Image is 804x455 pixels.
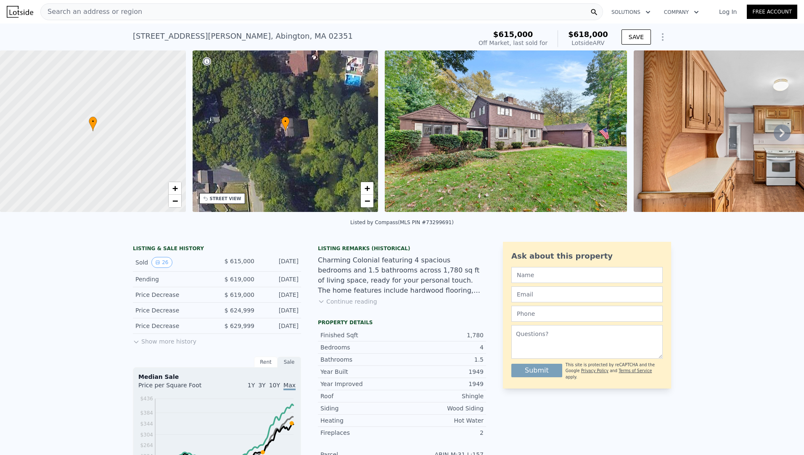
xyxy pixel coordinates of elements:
div: Wood Siding [402,404,484,413]
input: Name [511,267,663,283]
div: Median Sale [138,373,296,381]
div: • [281,116,290,131]
button: Show Options [654,29,671,45]
tspan: $304 [140,432,153,438]
span: $618,000 [568,30,608,39]
div: 4 [402,343,484,352]
button: Company [657,5,706,20]
button: SAVE [622,29,651,45]
div: Bathrooms [320,355,402,364]
a: Zoom in [361,182,373,195]
div: [STREET_ADDRESS][PERSON_NAME] , Abington , MA 02351 [133,30,353,42]
tspan: $264 [140,442,153,448]
div: Lotside ARV [568,39,608,47]
span: $ 615,000 [225,258,254,265]
div: Shingle [402,392,484,400]
span: • [89,118,97,125]
div: Year Built [320,368,402,376]
div: 1949 [402,368,484,376]
div: Listing Remarks (Historical) [318,245,486,252]
div: [DATE] [261,306,299,315]
img: Lotside [7,6,33,18]
div: STREET VIEW [210,196,241,202]
div: Rent [254,357,278,368]
a: Zoom out [361,195,373,207]
span: Search an address or region [41,7,142,17]
input: Email [511,286,663,302]
span: Max [283,382,296,390]
button: Solutions [605,5,657,20]
a: Terms of Service [619,368,652,373]
span: − [365,196,370,206]
div: LISTING & SALE HISTORY [133,245,301,254]
button: Continue reading [318,297,377,306]
span: $ 624,999 [225,307,254,314]
div: Sale [278,357,301,368]
div: 1,780 [402,331,484,339]
span: $ 619,000 [225,276,254,283]
div: Price Decrease [135,322,210,330]
div: Roof [320,392,402,400]
span: • [281,118,290,125]
div: 1.5 [402,355,484,364]
div: Fireplaces [320,429,402,437]
div: Sold [135,257,210,268]
span: 10Y [269,382,280,389]
div: Heating [320,416,402,425]
div: Listed by Compass (MLS PIN #73299691) [350,220,454,225]
div: Finished Sqft [320,331,402,339]
a: Log In [709,8,747,16]
tspan: $436 [140,396,153,402]
button: Submit [511,364,562,377]
button: Show more history [133,334,196,346]
span: 1Y [248,382,255,389]
span: $ 629,999 [225,323,254,329]
img: Sale: 68690711 Parcel: 43432098 [385,50,627,212]
div: [DATE] [261,322,299,330]
div: [DATE] [261,291,299,299]
tspan: $384 [140,410,153,416]
input: Phone [511,306,663,322]
div: Charming Colonial featuring 4 spacious bedrooms and 1.5 bathrooms across 1,780 sq ft of living sp... [318,255,486,296]
span: $615,000 [493,30,533,39]
span: + [365,183,370,193]
div: Price Decrease [135,306,210,315]
span: − [172,196,177,206]
div: 1949 [402,380,484,388]
div: Siding [320,404,402,413]
div: Price per Square Foot [138,381,217,394]
a: Free Account [747,5,797,19]
div: • [89,116,97,131]
div: This site is protected by reCAPTCHA and the Google and apply. [566,362,663,380]
span: + [172,183,177,193]
div: 2 [402,429,484,437]
div: Off Market, last sold for [479,39,547,47]
div: Property details [318,319,486,326]
div: Price Decrease [135,291,210,299]
div: [DATE] [261,275,299,283]
span: $ 619,000 [225,291,254,298]
div: Bedrooms [320,343,402,352]
div: [DATE] [261,257,299,268]
tspan: $344 [140,421,153,427]
div: Hot Water [402,416,484,425]
span: 3Y [258,382,265,389]
div: Year Improved [320,380,402,388]
a: Zoom out [169,195,181,207]
div: Ask about this property [511,250,663,262]
div: Pending [135,275,210,283]
a: Zoom in [169,182,181,195]
button: View historical data [151,257,172,268]
a: Privacy Policy [581,368,608,373]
